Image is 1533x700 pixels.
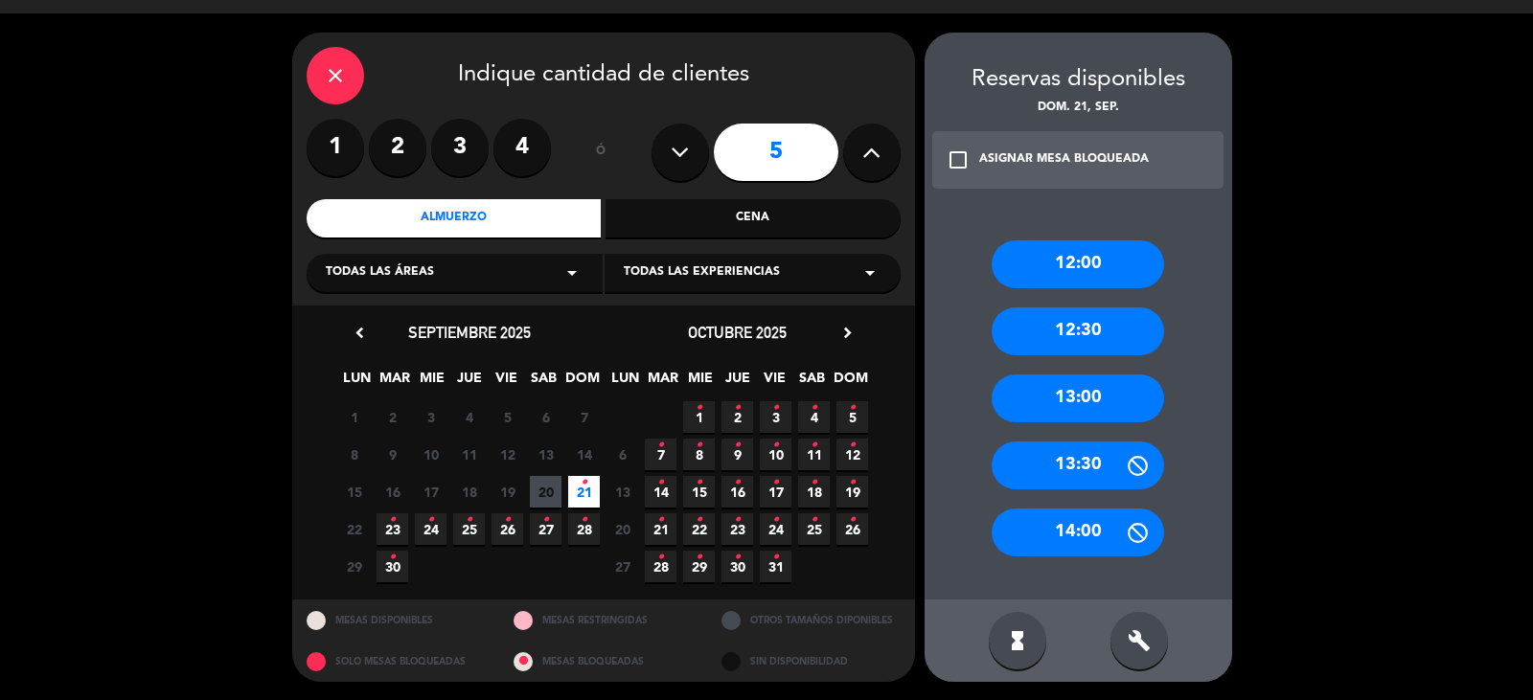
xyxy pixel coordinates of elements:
[530,401,561,433] span: 6
[992,441,1164,489] div: 13:30
[759,367,790,398] span: VIE
[326,263,434,282] span: Todas las áreas
[683,476,715,508] span: 15
[499,641,707,682] div: MESAS BLOQUEADAS
[492,401,523,433] span: 5
[645,476,676,508] span: 14
[796,367,828,398] span: SAB
[427,505,434,535] i: •
[798,439,830,470] span: 11
[837,323,858,343] i: chevron_right
[696,542,702,573] i: •
[493,119,551,176] label: 4
[657,542,664,573] i: •
[606,199,901,237] div: Cena
[350,323,370,343] i: chevron_left
[338,551,370,582] span: 29
[292,641,500,682] div: SOLO MESAS BLOQUEADAS
[338,439,370,470] span: 8
[453,367,485,398] span: JUE
[925,99,1232,118] div: dom. 21, sep.
[760,513,791,545] span: 24
[721,551,753,582] span: 30
[408,323,531,342] span: septiembre 2025
[338,513,370,545] span: 22
[466,505,472,535] i: •
[734,430,741,461] i: •
[836,476,868,508] span: 19
[606,551,638,582] span: 27
[836,513,868,545] span: 26
[772,505,779,535] i: •
[836,401,868,433] span: 5
[307,199,602,237] div: Almuerzo
[683,439,715,470] span: 8
[696,505,702,535] i: •
[772,430,779,461] i: •
[772,393,779,423] i: •
[377,401,408,433] span: 2
[684,367,716,398] span: MIE
[292,599,500,641] div: MESAS DISPONIBLES
[307,47,901,104] div: Indique cantidad de clientes
[760,476,791,508] span: 17
[341,367,373,398] span: LUN
[734,542,741,573] i: •
[834,367,865,398] span: DOM
[324,64,347,87] i: close
[811,430,817,461] i: •
[696,393,702,423] i: •
[606,439,638,470] span: 6
[568,401,600,433] span: 7
[683,513,715,545] span: 22
[378,367,410,398] span: MAR
[811,393,817,423] i: •
[721,476,753,508] span: 16
[338,401,370,433] span: 1
[992,374,1164,422] div: 13:00
[504,505,511,535] i: •
[683,551,715,582] span: 29
[992,508,1164,556] div: 14:00
[377,476,408,508] span: 16
[760,401,791,433] span: 3
[377,439,408,470] span: 9
[581,505,587,535] i: •
[657,505,664,535] i: •
[528,367,560,398] span: SAB
[530,513,561,545] span: 27
[492,439,523,470] span: 12
[721,367,753,398] span: JUE
[415,476,446,508] span: 17
[561,261,583,284] i: arrow_drop_down
[492,476,523,508] span: 19
[570,119,632,186] div: ó
[925,61,1232,99] div: Reservas disponibles
[369,119,426,176] label: 2
[606,513,638,545] span: 20
[377,551,408,582] span: 30
[979,150,1149,169] div: ASIGNAR MESA BLOQUEADA
[645,513,676,545] span: 21
[707,599,915,641] div: OTROS TAMAÑOS DIPONIBLES
[734,467,741,498] i: •
[581,467,587,498] i: •
[389,542,396,573] i: •
[657,430,664,461] i: •
[849,505,856,535] i: •
[811,505,817,535] i: •
[568,439,600,470] span: 14
[453,476,485,508] span: 18
[798,476,830,508] span: 18
[431,119,489,176] label: 3
[811,467,817,498] i: •
[721,513,753,545] span: 23
[1128,629,1151,652] i: build
[389,505,396,535] i: •
[645,439,676,470] span: 7
[734,505,741,535] i: •
[849,393,856,423] i: •
[499,599,707,641] div: MESAS RESTRINGIDAS
[542,505,549,535] i: •
[798,513,830,545] span: 25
